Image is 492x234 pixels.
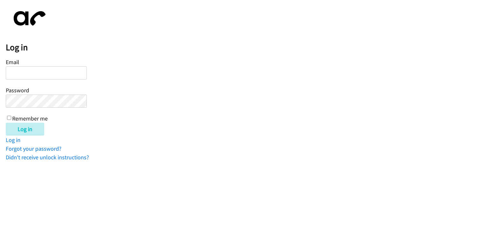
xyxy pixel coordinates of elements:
a: Forgot your password? [6,145,61,152]
img: aphone-8a226864a2ddd6a5e75d1ebefc011f4aa8f32683c2d82f3fb0802fe031f96514.svg [6,6,51,31]
input: Log in [6,123,44,136]
a: Log in [6,136,20,144]
label: Password [6,87,29,94]
a: Didn't receive unlock instructions? [6,154,89,161]
label: Email [6,58,19,66]
h2: Log in [6,42,492,53]
label: Remember me [12,115,48,122]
